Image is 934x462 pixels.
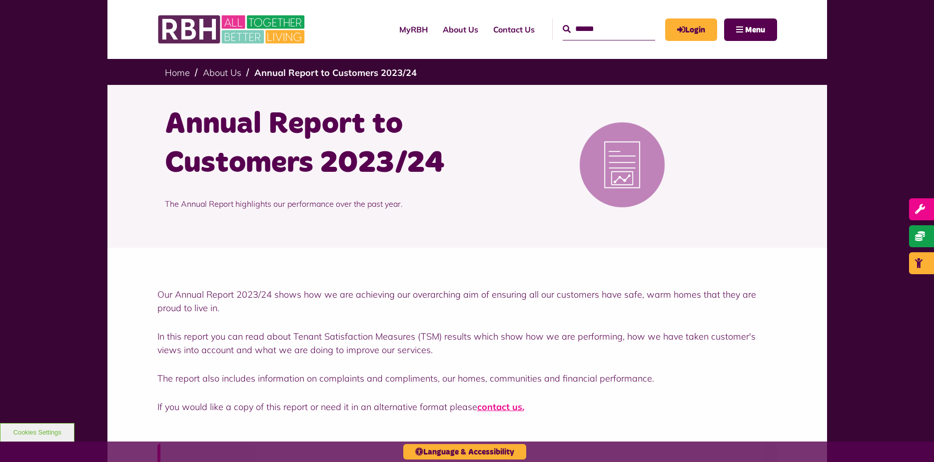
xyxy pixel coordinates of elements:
a: MyRBH [392,16,435,43]
p: Our Annual Report 2023/24 shows how we are achieving our overarching aim of ensuring all our cust... [157,288,777,315]
p: The report also includes information on complaints and compliments, our homes, communities and fi... [157,372,777,385]
a: Annual Report to Customers 2023/24 [254,67,417,78]
a: Contact Us [486,16,542,43]
img: Reports [542,115,702,215]
button: Navigation [724,18,777,41]
span: Menu [745,26,765,34]
button: Language & Accessibility [403,444,526,460]
p: The Annual Report highlights our performance over the past year. [165,183,460,225]
p: In this report you can read about Tenant Satisfaction Measures (TSM) results which show how we ar... [157,330,777,357]
a: Home [165,67,190,78]
a: About Us [435,16,486,43]
img: RBH [157,10,307,49]
a: MyRBH [665,18,717,41]
h1: Annual Report to Customers 2023/24 [165,105,460,183]
iframe: Netcall Web Assistant for live chat [889,417,934,462]
p: If you would like a copy of this report or need it in an alternative format please [157,400,777,414]
a: About Us [203,67,241,78]
a: contact us. [477,401,524,413]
